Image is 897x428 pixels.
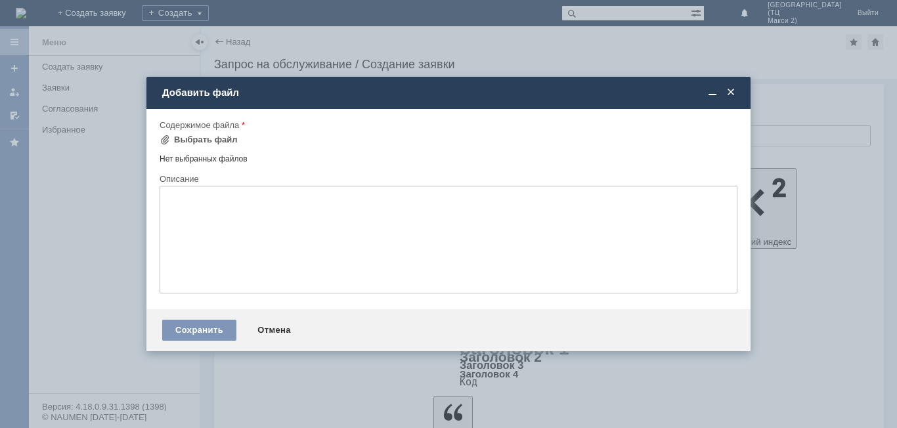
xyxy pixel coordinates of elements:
span: Закрыть [724,87,737,98]
div: Описание [160,175,735,183]
span: Свернуть (Ctrl + M) [706,87,719,98]
div: Добавить файл [162,87,737,98]
div: Нет выбранных файлов [160,149,737,164]
div: Содержимое файла [160,121,735,129]
div: Добрый вечер, удалите пожалуйста отложенные чеки, спасибо [5,5,192,26]
div: Выбрать файл [174,135,238,145]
